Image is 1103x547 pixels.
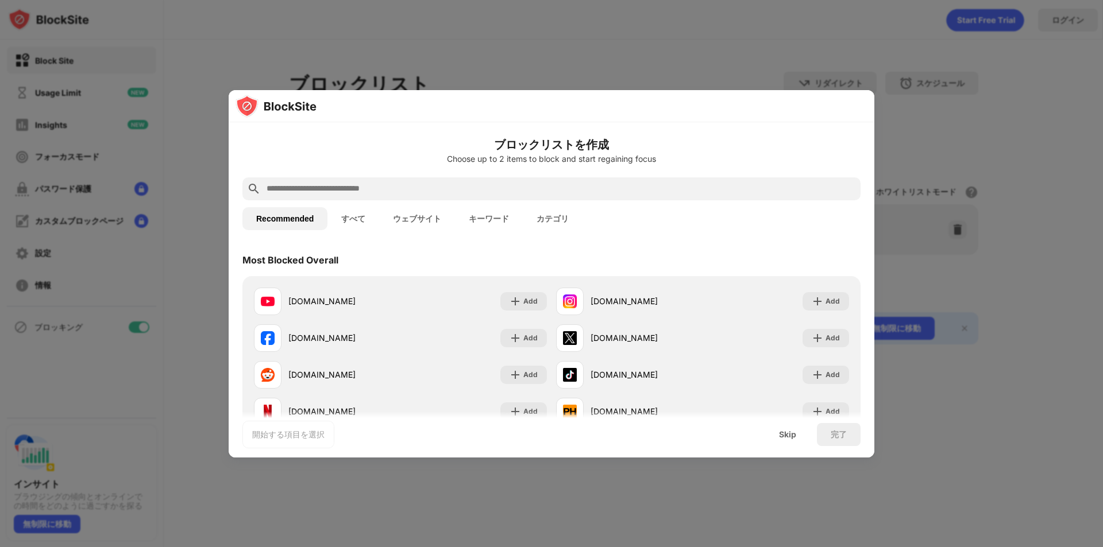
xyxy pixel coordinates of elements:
div: 完了 [831,430,847,439]
img: favicons [261,405,275,418]
div: Choose up to 2 items to block and start regaining focus [242,154,861,164]
button: ウェブサイト [379,207,455,230]
div: [DOMAIN_NAME] [591,368,703,381]
div: Add [826,296,840,307]
div: Add [826,369,840,381]
img: favicons [563,294,577,308]
div: Add [826,406,840,417]
div: Add [826,332,840,344]
h6: ブロックリストを作成 [242,136,861,153]
button: すべて [327,207,379,230]
img: favicons [563,331,577,345]
div: [DOMAIN_NAME] [591,332,703,344]
div: Add [523,332,538,344]
button: キーワード [455,207,523,230]
img: search.svg [247,182,261,196]
button: Recommended [242,207,327,230]
div: [DOMAIN_NAME] [288,332,400,344]
img: favicons [261,368,275,382]
div: 開始する項目を選択 [252,429,325,440]
div: [DOMAIN_NAME] [591,405,703,417]
img: logo-blocksite.svg [236,95,317,118]
div: [DOMAIN_NAME] [288,405,400,417]
button: カテゴリ [523,207,583,230]
div: [DOMAIN_NAME] [288,368,400,381]
div: Add [523,406,538,417]
img: favicons [563,405,577,418]
img: favicons [261,294,275,308]
div: [DOMAIN_NAME] [591,295,703,307]
div: Add [523,296,538,307]
div: Most Blocked Overall [242,254,338,266]
div: Add [523,369,538,381]
img: favicons [563,368,577,382]
div: [DOMAIN_NAME] [288,295,400,307]
img: favicons [261,331,275,345]
div: Skip [779,430,796,439]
